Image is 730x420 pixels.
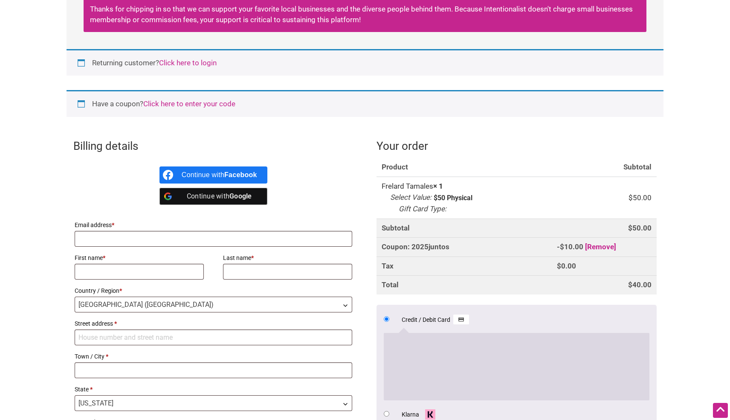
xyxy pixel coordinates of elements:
[552,158,657,177] th: Subtotal
[585,242,616,251] a: Remove 2025juntos coupon
[224,171,257,178] b: Facebook
[67,90,663,117] div: Have a coupon?
[67,49,663,76] div: Returning customer?
[75,297,352,312] span: Country / Region
[447,195,472,201] p: Physical
[75,252,204,264] label: First name
[713,403,728,418] div: Scroll Back to Top
[453,315,469,325] img: Credit / Debit Card
[433,182,443,190] strong: × 1
[75,396,352,411] span: Washington
[628,280,632,289] span: $
[629,193,652,202] bdi: 50.00
[628,224,632,232] span: $
[377,257,551,276] th: Tax
[75,330,352,345] input: House number and street name
[75,318,352,330] label: Street address
[75,285,352,297] label: Country / Region
[75,383,352,395] label: State
[402,409,438,420] label: Klarna
[182,166,257,184] div: Continue with
[159,58,217,67] a: Click here to login
[628,224,652,232] bdi: 50.00
[557,262,576,270] bdi: 0.00
[75,297,352,312] span: United States (US)
[557,262,561,270] span: $
[434,195,445,201] p: $50
[377,177,551,218] td: Frelard Tamales
[377,158,551,177] th: Product
[629,193,633,202] span: $
[390,192,432,203] dt: Select Value:
[422,409,438,420] img: Klarna
[389,338,644,394] iframe: Secure payment input frame
[75,219,352,231] label: Email address
[628,280,652,289] bdi: 40.00
[377,237,551,257] th: Coupon: 2025juntos
[377,275,551,295] th: Total
[560,242,564,251] span: $
[73,138,353,154] h3: Billing details
[223,252,352,264] label: Last name
[75,350,352,362] label: Town / City
[560,242,583,251] span: 10.00
[377,138,657,154] h3: Your order
[143,99,235,108] a: Enter your coupon code
[377,219,551,238] th: Subtotal
[552,237,657,257] td: -
[402,315,469,325] label: Credit / Debit Card
[159,188,267,205] a: Continue with <b>Google</b>
[159,166,267,184] a: Continue with <b>Facebook</b>
[399,204,446,215] dt: Gift Card Type:
[75,395,352,411] span: State
[182,188,257,205] div: Continue with
[229,192,252,200] b: Google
